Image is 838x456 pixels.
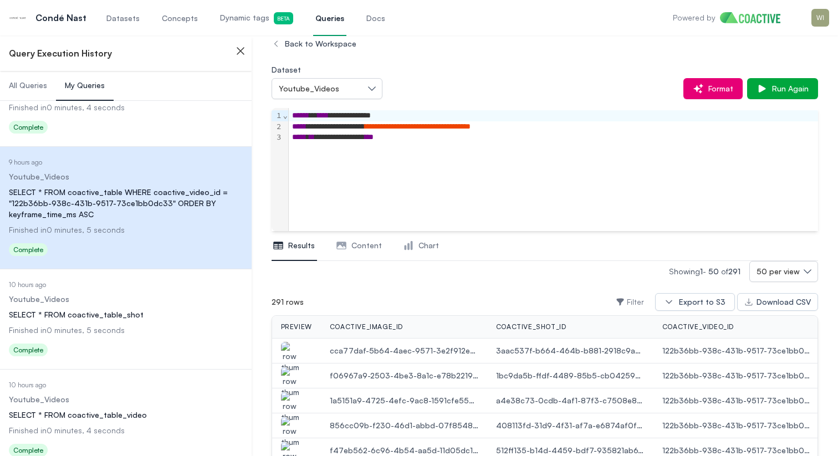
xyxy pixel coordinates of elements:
[669,266,749,277] p: Showing -
[9,187,243,220] div: SELECT * FROM coactive_table WHERE coactive_video_id = "122b36bb-938c-431b-9517-73ce1bb0dc33" ORD...
[9,9,27,27] img: Condé Nast
[662,345,811,356] span: 122b36bb-938c-431b-9517-73ce1bb0dc33
[288,240,315,251] span: Results
[9,121,48,134] span: Complete
[662,420,811,431] span: 122b36bb-938c-431b-9517-73ce1bb0dc33
[162,13,198,24] span: Concepts
[281,417,299,448] img: row thumbnail
[65,80,105,91] span: My Queries
[281,417,299,434] button: row thumbnail
[811,9,829,27] img: Menu for the logged in user
[9,225,125,234] span: Finished in 0 minutes, 5 seconds
[662,395,811,406] span: 122b36bb-938c-431b-9517-73ce1bb0dc33
[330,420,478,431] span: 856cc09b-f230-46d1-abbd-07f854855c4f
[281,367,299,385] button: row thumbnail
[708,267,719,276] span: 50
[9,344,48,356] span: Complete
[418,240,439,251] span: Chart
[9,80,47,91] span: All Queries
[757,266,800,277] span: 50 per view
[721,267,740,276] span: of
[283,110,288,120] span: Fold line
[662,445,811,456] span: 122b36bb-938c-431b-9517-73ce1bb0dc33
[106,13,140,24] span: Datasets
[679,296,725,308] div: Export to S3
[683,78,743,99] button: Format
[9,409,243,421] div: SELECT * FROM coactive_table_video
[662,370,811,381] span: 122b36bb-938c-431b-9517-73ce1bb0dc33
[281,367,299,398] img: row thumbnail
[496,395,645,406] span: a4e38c73-0cdb-4af1-87f3-c7508e8ee16b
[749,261,818,282] button: 50 per view
[330,445,478,456] span: f47eb562-6c96-4b54-aa5d-11d05dc1abc9
[757,296,811,308] div: Download CSV
[720,12,789,23] img: Home
[335,231,384,261] button: Content
[220,12,293,24] span: Dynamic tags
[272,110,283,121] div: 1
[280,38,356,49] span: Back to Workspace
[496,322,566,331] span: coactive_shot_id
[330,345,478,356] span: cca77daf-5b64-4aec-9571-3e2f912e2bf3
[627,296,644,308] span: Filter
[279,83,339,94] span: Youtube_Videos
[272,231,818,261] nav: Tabs
[330,370,478,381] span: f06967a9-2503-4be3-8a1c-e78b22196aa6
[272,78,382,99] button: Youtube_Videos
[9,243,48,256] span: Complete
[281,342,299,373] img: row thumbnail
[281,392,299,409] button: row thumbnail
[315,13,344,24] span: Queries
[272,132,283,143] div: 3
[700,267,703,276] span: 1
[272,231,317,261] button: Results
[9,158,42,166] span: 9 hours ago
[9,294,243,305] dd: Youtube_Videos
[737,293,818,311] button: Download CSV
[9,47,112,60] h2: Query Execution History
[728,267,740,276] span: 291
[9,280,46,289] span: 10 hours ago
[9,103,125,112] span: Finished in 0 minutes, 4 seconds
[402,231,441,261] button: Chart
[673,12,716,23] p: Powered by
[9,325,125,335] span: Finished in 0 minutes, 5 seconds
[704,83,733,94] span: Format
[35,11,86,24] p: Condé Nast
[272,65,301,74] label: Dataset
[768,83,809,94] span: Run Again
[496,345,645,356] span: 3aac537f-b664-464b-b881-2918c9ac6bb7
[272,34,365,54] button: Back to Workspace
[9,381,46,389] span: 10 hours ago
[496,445,645,456] span: 512ff135-b14d-4459-bdf7-935821ab618c
[56,71,114,101] button: My Queries
[272,121,283,132] div: 2
[614,296,646,308] button: Filter
[662,322,734,331] span: coactive_video_id
[655,293,735,311] button: Export to S3
[9,394,243,405] dd: Youtube_Videos
[496,370,645,381] span: 1bc9da5b-ffdf-4489-85b5-cb0425983ed5
[9,309,243,320] div: SELECT * FROM coactive_table_shot
[330,322,403,331] span: coactive_image_id
[747,78,818,99] button: Run Again
[274,12,293,24] span: Beta
[9,426,125,435] span: Finished in 0 minutes, 4 seconds
[281,392,299,423] img: row thumbnail
[281,342,299,360] button: row thumbnail
[351,240,382,251] span: Content
[496,420,645,431] span: 408113fd-31d9-4f31-af7a-e6874af0fbdc
[9,171,243,182] dd: Youtube_Videos
[330,395,478,406] span: 1a5151a9-4725-4efc-9ac8-1591cfe55604
[272,292,308,312] div: 291 rows
[281,322,312,331] span: preview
